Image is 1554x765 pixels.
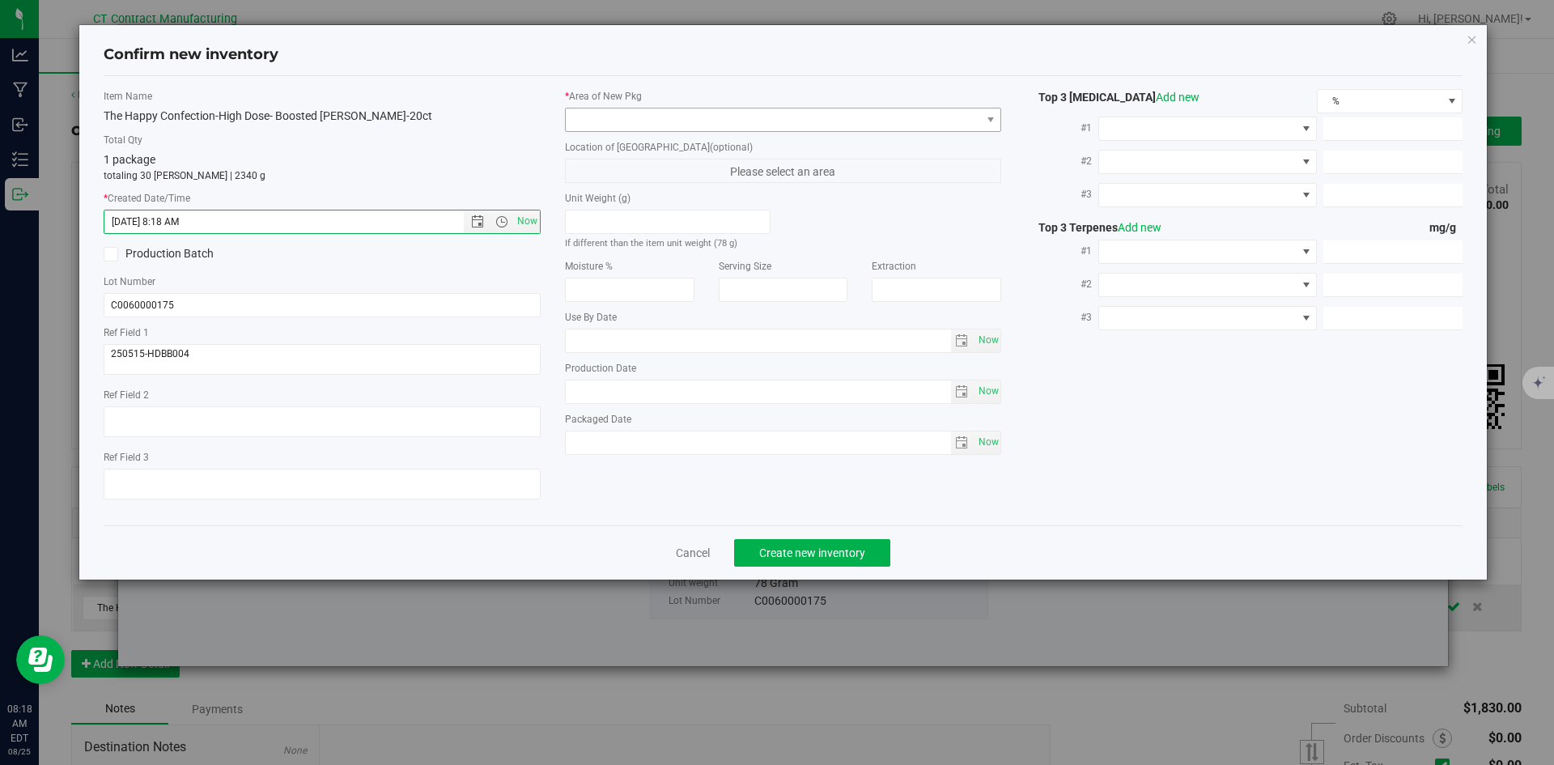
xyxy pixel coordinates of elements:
[1098,240,1317,264] span: NO DATA FOUND
[1025,113,1098,142] label: #1
[513,210,541,233] span: Set Current date
[565,191,771,206] label: Unit Weight (g)
[565,412,1002,427] label: Packaged Date
[1098,150,1317,174] span: NO DATA FOUND
[565,89,1002,104] label: Area of New Pkg
[104,325,541,340] label: Ref Field 1
[104,450,541,465] label: Ref Field 3
[1025,147,1098,176] label: #2
[1429,221,1463,234] span: mg/g
[104,108,541,125] div: The Happy Confection-High Dose- Boosted [PERSON_NAME]-20ct
[1318,90,1441,113] span: %
[1098,117,1317,141] span: NO DATA FOUND
[676,545,710,561] a: Cancel
[1025,236,1098,266] label: #1
[974,329,1000,352] span: select
[719,259,848,274] label: Serving Size
[565,238,737,249] small: If different than the item unit weight (78 g)
[565,361,1002,376] label: Production Date
[1156,91,1199,104] a: Add new
[104,45,278,66] h4: Confirm new inventory
[951,431,974,454] span: select
[1098,183,1317,207] span: NO DATA FOUND
[104,245,310,262] label: Production Batch
[16,635,65,684] iframe: Resource center
[1025,303,1098,332] label: #3
[565,159,1002,183] span: Please select an area
[974,329,1002,352] span: Set Current date
[104,168,541,183] p: totaling 30 [PERSON_NAME] | 2340 g
[565,259,694,274] label: Moisture %
[710,142,753,153] span: (optional)
[104,133,541,147] label: Total Qty
[734,539,890,567] button: Create new inventory
[1098,306,1317,330] span: NO DATA FOUND
[104,153,155,166] span: 1 package
[487,215,515,228] span: Open the time view
[951,329,974,352] span: select
[1025,180,1098,209] label: #3
[104,191,541,206] label: Created Date/Time
[104,89,541,104] label: Item Name
[1025,91,1199,104] span: Top 3 [MEDICAL_DATA]
[1098,273,1317,297] span: NO DATA FOUND
[872,259,1001,274] label: Extraction
[1025,270,1098,299] label: #2
[974,431,1000,454] span: select
[974,431,1002,454] span: Set Current date
[565,140,1002,155] label: Location of [GEOGRAPHIC_DATA]
[759,546,865,559] span: Create new inventory
[974,380,1002,403] span: Set Current date
[565,310,1002,325] label: Use By Date
[104,388,541,402] label: Ref Field 2
[464,215,491,228] span: Open the date view
[1118,221,1161,234] a: Add new
[104,274,541,289] label: Lot Number
[1025,221,1161,234] span: Top 3 Terpenes
[951,380,974,403] span: select
[974,380,1000,403] span: select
